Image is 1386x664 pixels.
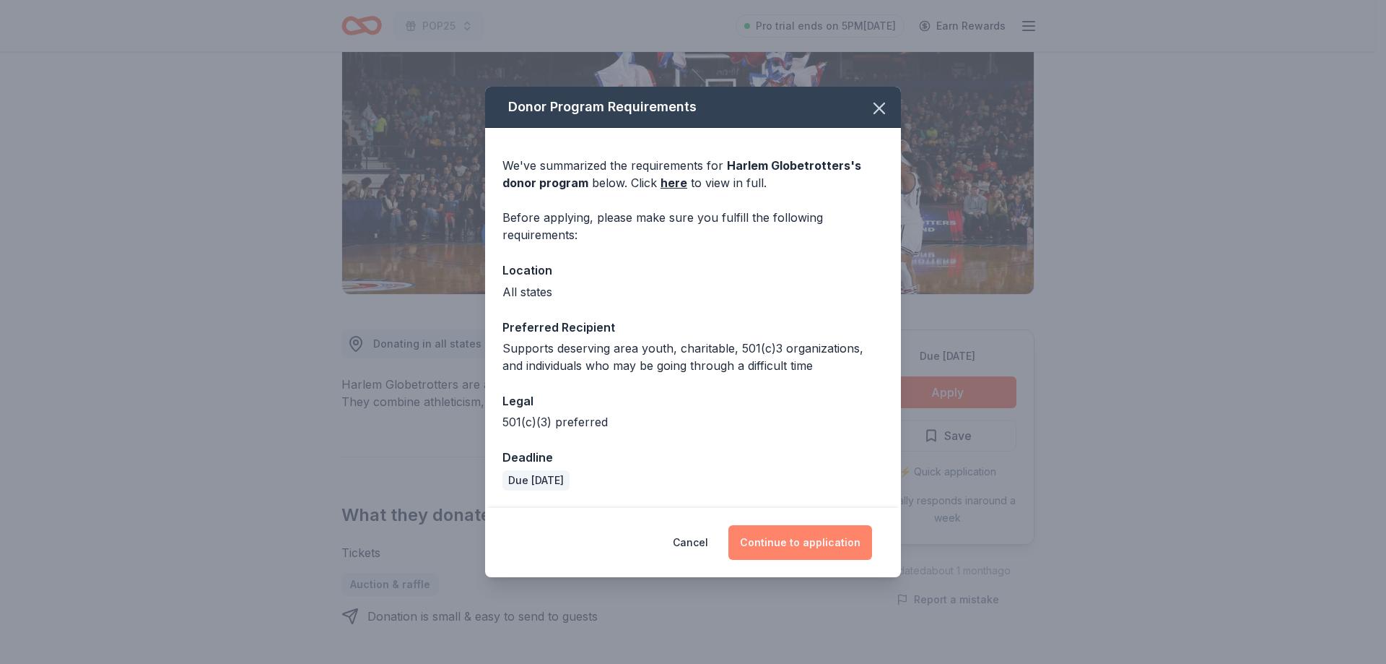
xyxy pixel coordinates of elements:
[673,525,708,560] button: Cancel
[728,525,872,560] button: Continue to application
[502,261,884,280] div: Location
[502,209,884,243] div: Before applying, please make sure you fulfill the following requirements:
[502,318,884,337] div: Preferred Recipient
[502,157,884,191] div: We've summarized the requirements for below. Click to view in full.
[502,340,884,374] div: Supports deserving area youth, charitable, 501(c)3 organizations, and individuals who may be goin...
[485,87,901,128] div: Donor Program Requirements
[502,392,884,410] div: Legal
[502,283,884,301] div: All states
[502,413,884,431] div: 501(c)(3) preferred
[502,448,884,467] div: Deadline
[661,174,687,191] a: here
[502,470,570,491] div: Due [DATE]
